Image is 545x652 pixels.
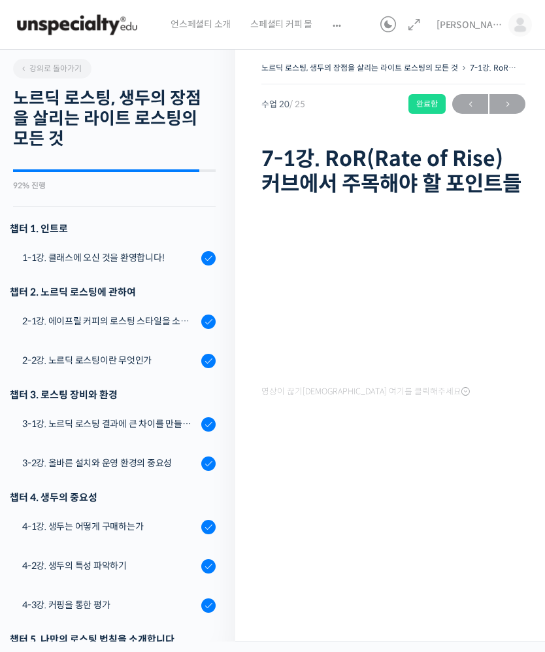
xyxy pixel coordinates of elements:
span: / 25 [289,99,305,110]
h1: 7-1강. RoR(Rate of Rise) 커브에서 주목해야 할 포인트들 [261,146,525,197]
div: 4-2강. 생두의 특성 파악하기 [22,558,197,573]
div: 챕터 5. 나만의 로스팅 법칙을 소개합니다 [10,630,216,648]
h2: 노르딕 로스팅, 생두의 장점을 살리는 라이트 로스팅의 모든 것 [13,88,216,150]
h3: 챕터 1. 인트로 [10,220,216,237]
a: 강의로 돌아가기 [13,59,91,78]
div: 챕터 3. 로스팅 장비와 환경 [10,386,216,403]
a: 노르딕 로스팅, 생두의 장점을 살리는 라이트 로스팅의 모든 것 [261,63,458,73]
div: 1-1강. 클래스에 오신 것을 환영합니다! [22,250,197,265]
div: 2-1강. 에이프릴 커피의 로스팅 스타일을 소개합니다 [22,314,197,328]
span: [PERSON_NAME] [437,19,502,31]
div: 완료함 [408,94,446,114]
span: 수업 20 [261,100,305,109]
div: 2-2강. 노르딕 로스팅이란 무엇인가 [22,353,197,368]
div: 3-1강. 노르딕 로스팅 결과에 큰 차이를 만들어내는 로스팅 머신의 종류와 환경 [22,417,197,431]
span: 영상이 끊기[DEMOGRAPHIC_DATA] 여기를 클릭해주세요 [261,386,470,397]
div: 3-2강. 올바른 설치와 운영 환경의 중요성 [22,456,197,470]
div: 챕터 2. 노르딕 로스팅에 관하여 [10,283,216,301]
div: 챕터 4. 생두의 중요성 [10,489,216,506]
span: 강의로 돌아가기 [20,63,82,73]
div: 4-1강. 생두는 어떻게 구매하는가 [22,519,197,534]
div: 92% 진행 [13,182,216,190]
span: → [489,95,525,113]
a: ←이전 [452,94,488,114]
div: 4-3강. 커핑을 통한 평가 [22,598,197,612]
a: 다음→ [489,94,525,114]
span: ← [452,95,488,113]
